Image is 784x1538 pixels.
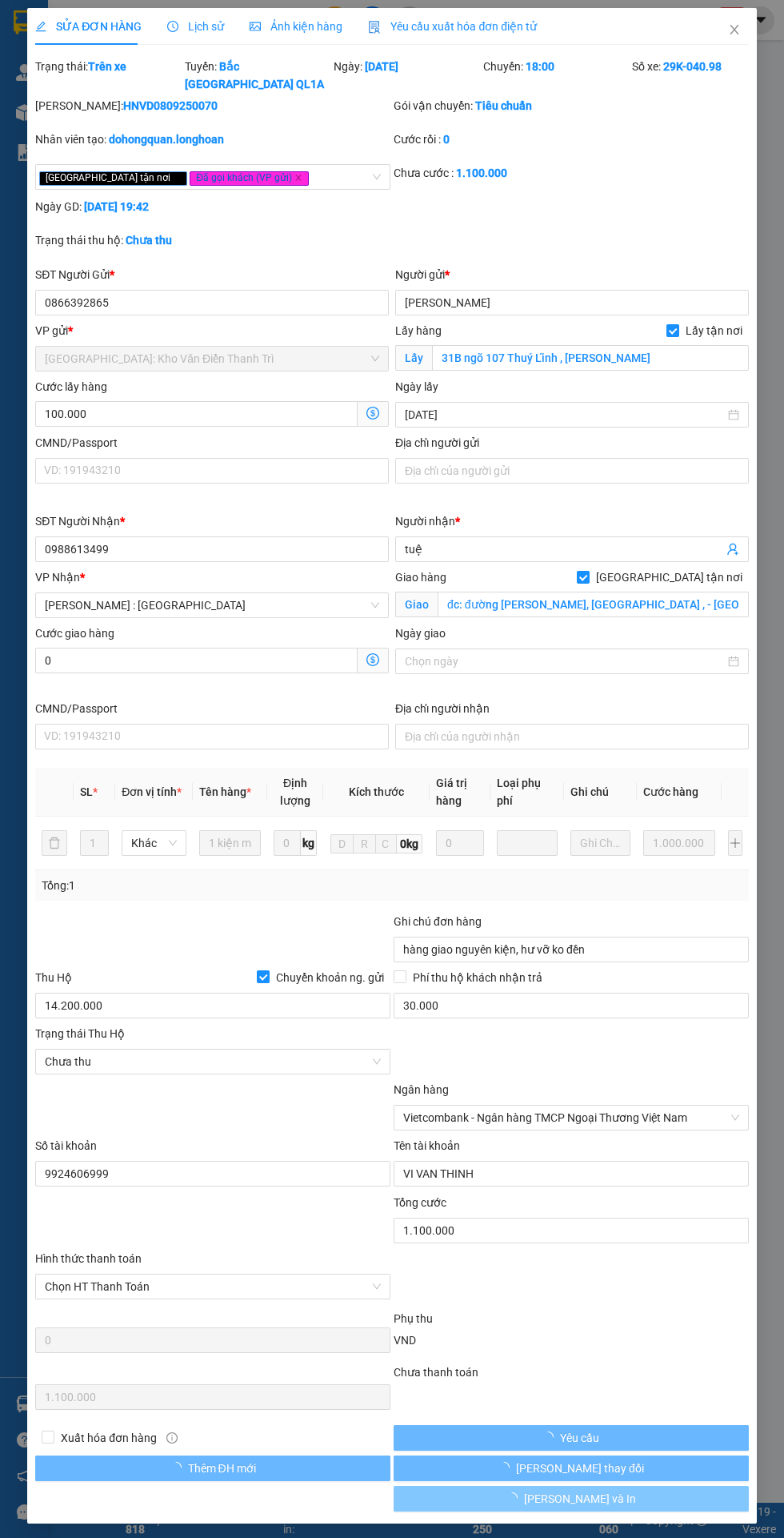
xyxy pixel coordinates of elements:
input: Ghi chú đơn hàng [394,937,749,962]
input: 0 [436,830,484,856]
div: Chưa thanh toán [392,1363,750,1381]
span: [PERSON_NAME] và In [524,1490,636,1508]
span: user-add [726,543,739,556]
span: close [173,174,181,182]
th: Loại phụ phí [490,768,564,817]
b: 18:00 [526,60,554,73]
div: Trạng thái: [34,58,183,93]
button: delete [42,830,67,856]
span: VND [394,1334,416,1347]
span: close [728,23,741,36]
input: C [375,834,396,853]
span: VP Nhận [35,571,80,584]
span: Thu Hộ [35,971,72,984]
input: Ngày giao [405,653,725,670]
span: Lấy [395,345,432,371]
button: [PERSON_NAME] và In [394,1486,749,1512]
span: Chưa thu [45,1050,381,1074]
span: Tổng cước [394,1196,446,1209]
label: Cước lấy hàng [35,380,107,393]
div: Người nhận [395,512,749,530]
label: Ngày lấy [395,380,438,393]
div: Trạng thái thu hộ: [35,231,390,249]
span: Chuyển khoản ng. gửi [270,969,390,986]
input: VD: Bàn, Ghế [199,830,261,856]
button: Thêm ĐH mới [35,1456,390,1481]
div: SĐT Người Nhận [35,512,389,530]
span: Lịch sử [167,20,224,33]
span: [GEOGRAPHIC_DATA] tận nơi [590,568,749,586]
span: Giá trị hàng [436,777,467,807]
span: Yêu cầu [560,1429,599,1447]
b: Tiêu chuẩn [475,99,532,112]
div: Cước rồi : [394,131,749,148]
label: Hình thức thanh toán [35,1252,142,1265]
span: Yêu cầu xuất hóa đơn điện tử [368,20,537,33]
span: Đã gọi khách (VP gửi) [190,171,309,186]
div: Ngày GD: [35,198,390,215]
div: Tổng: 1 [42,877,392,894]
input: Cước giao hàng [35,648,358,673]
span: dollar-circle [366,653,379,666]
div: CMND/Passport [35,434,389,452]
th: Ghi chú [564,768,637,817]
input: Cước lấy hàng [35,401,358,427]
span: Đơn vị tính [122,785,182,798]
span: SỬA ĐƠN HÀNG [35,20,142,33]
span: Giao [395,592,438,617]
div: Chuyến: [482,58,631,93]
b: 1.100.000 [456,167,507,179]
label: Ghi chú đơn hàng [394,915,482,928]
div: Chưa cước : [394,164,749,182]
span: Lấy hàng [395,324,442,337]
span: Hồ Chí Minh : Kho Quận 12 [45,593,379,617]
label: Cước giao hàng [35,627,114,640]
div: Ngày: [332,58,482,93]
span: picture [250,21,261,32]
span: Khác [131,831,177,855]
input: Địa chỉ của người gửi [395,458,749,484]
input: Giao tận nơi [438,592,749,617]
span: close [294,174,302,182]
input: 0 [643,830,715,856]
img: icon [368,21,381,34]
span: Xuất hóa đơn hàng [54,1429,163,1447]
div: Gói vận chuyển: [394,97,749,114]
b: dohongquan.longhoan [109,133,224,146]
span: loading [498,1462,516,1473]
input: Ngày lấy [405,406,725,424]
input: Ghi Chú [570,830,630,856]
div: Phụ thu [392,1310,750,1327]
div: Số xe: [630,58,750,93]
div: SĐT Người Gửi [35,266,389,283]
span: Vietcombank - Ngân hàng TMCP Ngoại Thương Việt Nam [403,1106,739,1130]
div: Người gửi [395,266,749,283]
b: HNVD0809250070 [123,99,218,112]
div: [PERSON_NAME]: [35,97,390,114]
span: Giao hàng [395,571,446,584]
b: [DATE] 19:42 [84,200,149,213]
span: [PERSON_NAME] thay đổi [516,1460,644,1477]
button: Close [712,8,757,53]
span: loading [170,1462,188,1473]
input: D [330,834,354,853]
span: loading [506,1492,524,1504]
div: Nhân viên tạo: [35,131,390,148]
span: Tên hàng [199,785,251,798]
input: Tên tài khoản [394,1161,749,1187]
span: SL [80,785,93,798]
b: Chưa thu [126,234,172,247]
span: kg [301,830,317,856]
button: [PERSON_NAME] thay đổi [394,1456,749,1481]
label: Ngày giao [395,627,446,640]
b: 0 [443,133,450,146]
label: Tên tài khoản [394,1139,460,1152]
b: [DATE] [365,60,398,73]
label: Ngân hàng [394,1083,449,1096]
div: CMND/Passport [35,700,389,717]
span: Định lượng [280,777,310,807]
span: edit [35,21,46,32]
b: Trên xe [88,60,126,73]
div: Địa chỉ người nhận [395,700,749,717]
span: Lấy tận nơi [679,322,749,339]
